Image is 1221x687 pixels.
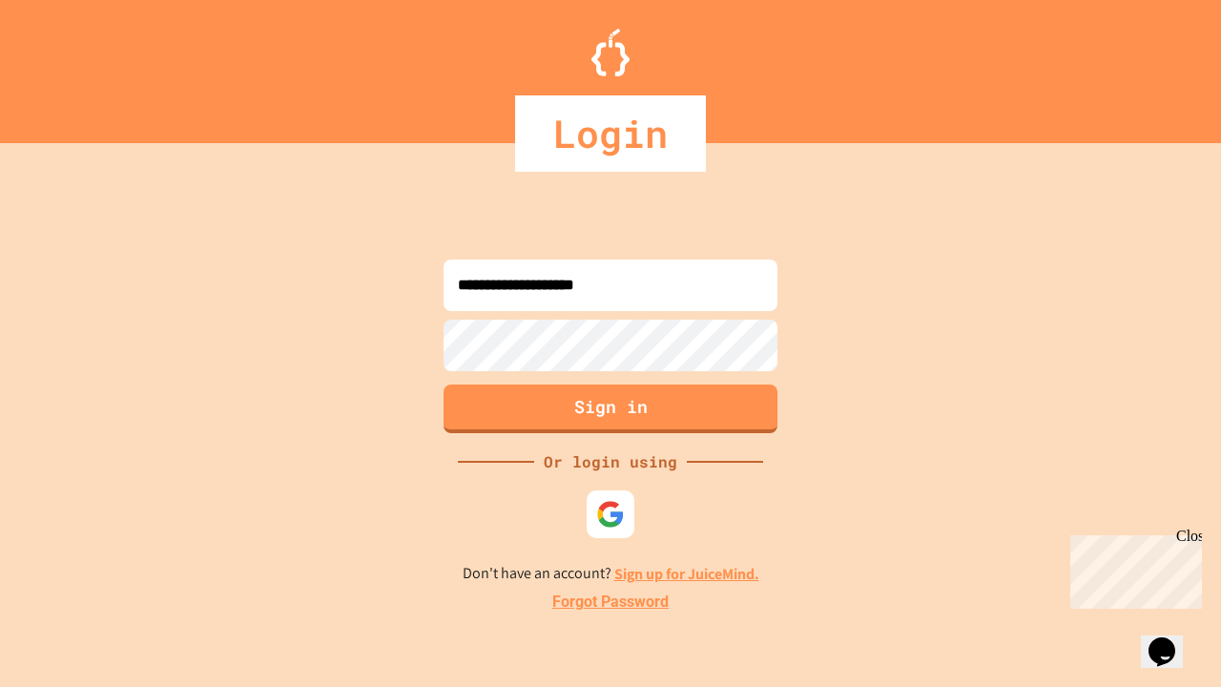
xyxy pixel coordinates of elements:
div: Chat with us now!Close [8,8,132,121]
img: google-icon.svg [596,500,625,529]
div: Login [515,95,706,172]
button: Sign in [444,385,777,433]
img: Logo.svg [591,29,630,76]
a: Sign up for JuiceMind. [614,564,759,584]
div: Or login using [534,450,687,473]
iframe: chat widget [1063,528,1202,609]
a: Forgot Password [552,591,669,614]
p: Don't have an account? [463,562,759,586]
iframe: chat widget [1141,611,1202,668]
